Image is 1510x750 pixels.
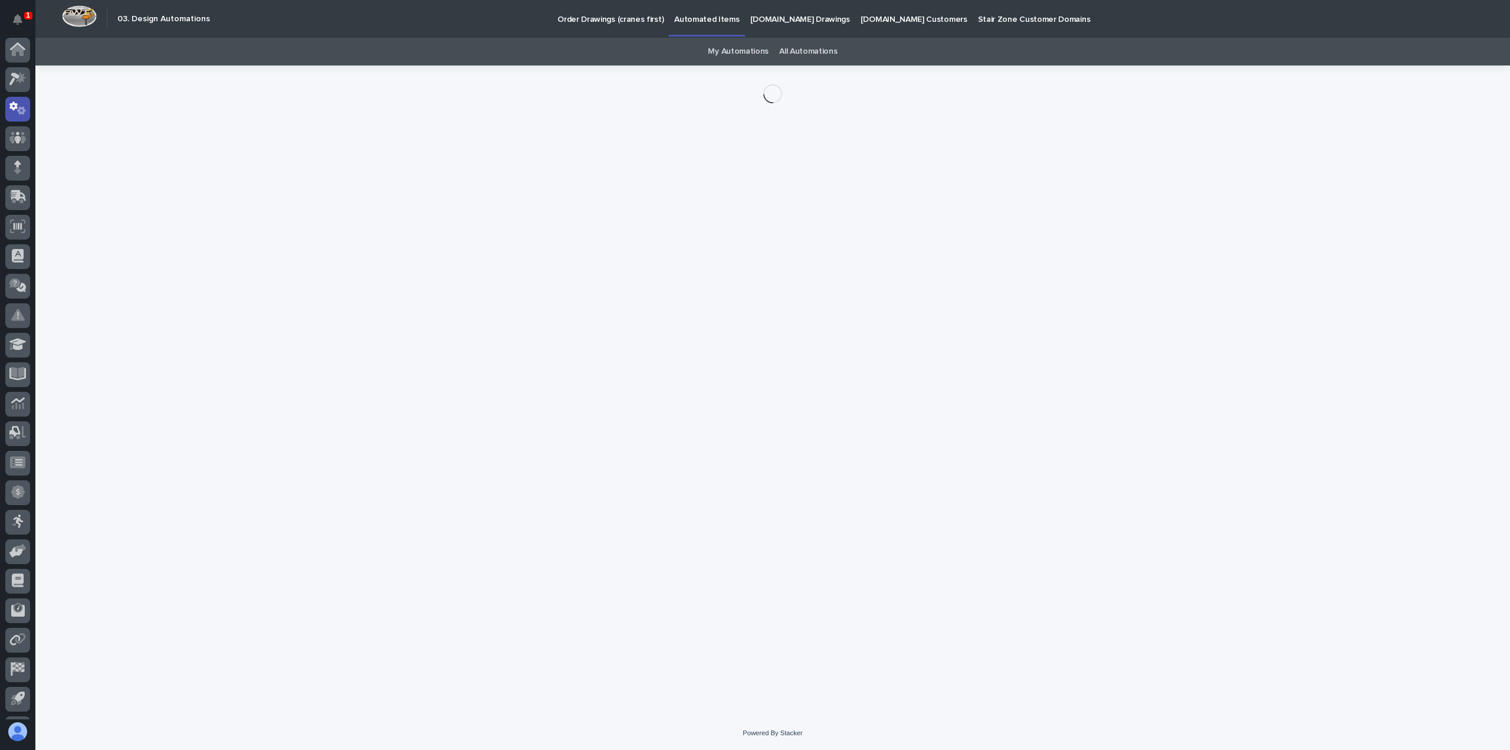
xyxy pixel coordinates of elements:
[743,729,802,736] a: Powered By Stacker
[5,719,30,744] button: users-avatar
[5,7,30,32] button: Notifications
[779,38,837,65] a: All Automations
[26,11,30,19] p: 1
[117,14,210,24] h2: 03. Design Automations
[708,38,769,65] a: My Automations
[62,5,97,27] img: Workspace Logo
[15,14,30,33] div: Notifications1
